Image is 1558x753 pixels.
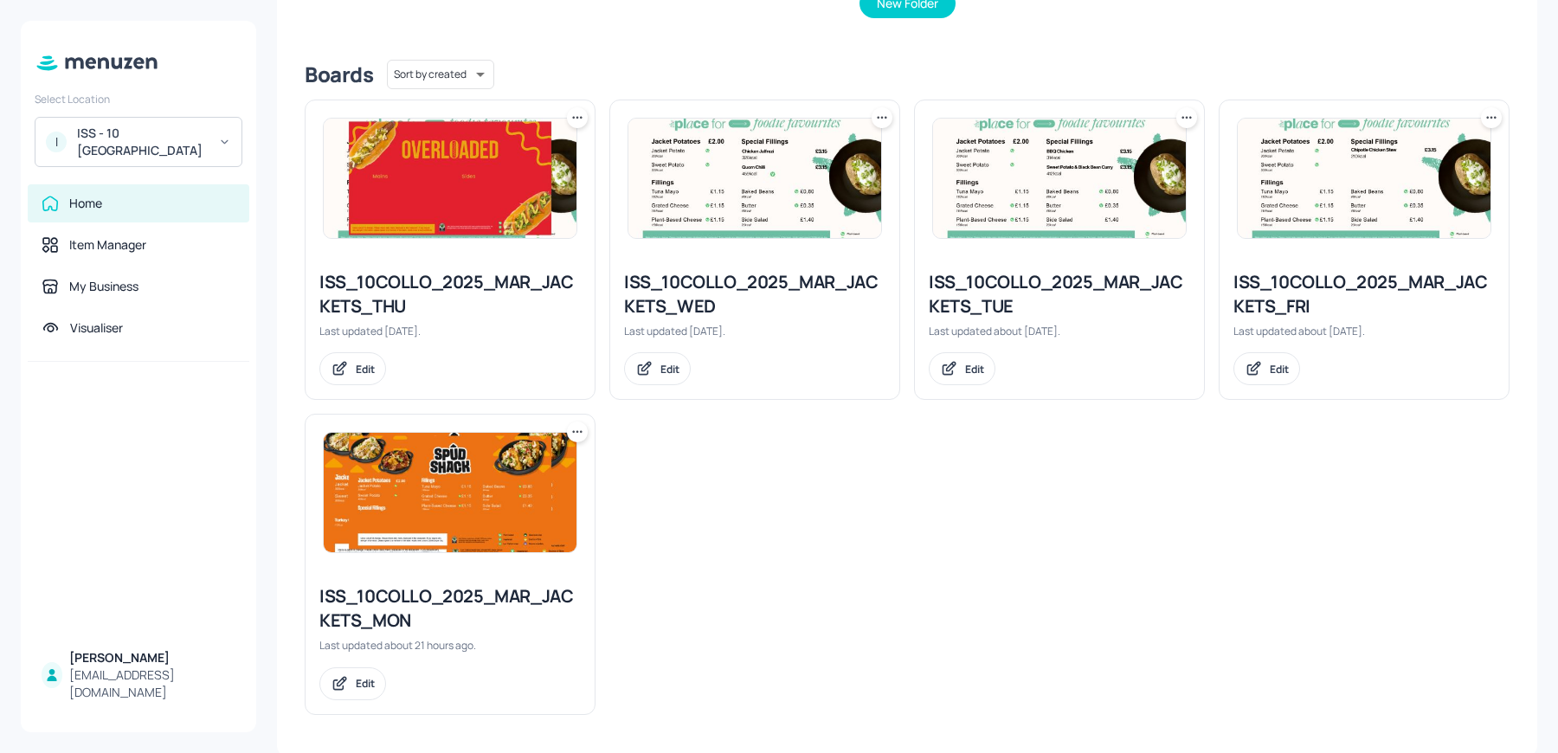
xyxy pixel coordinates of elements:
div: ISS_10COLLO_2025_MAR_JACKETS_FRI [1233,270,1495,319]
div: Home [69,195,102,212]
div: Item Manager [69,236,146,254]
img: 2025-05-07-1746609006475jd0re90kc1.jpeg [628,119,881,238]
div: Last updated about [DATE]. [929,324,1190,338]
img: 2025-08-29-1756480377755gsovw1wikdo.jpeg [324,119,576,238]
div: Sort by created [387,57,494,92]
img: 2025-07-22-1753173461141eysbi8hudin.jpeg [933,119,1186,238]
div: I [46,132,67,152]
img: 2025-07-18-175283173517633c7nd6rktu.jpeg [1238,119,1490,238]
div: Edit [356,362,375,376]
div: ISS - 10 [GEOGRAPHIC_DATA] [77,125,208,159]
div: Last updated [DATE]. [319,324,581,338]
div: ISS_10COLLO_2025_MAR_JACKETS_TUE [929,270,1190,319]
div: Select Location [35,92,242,106]
div: Last updated about 21 hours ago. [319,638,581,653]
div: ISS_10COLLO_2025_MAR_JACKETS_MON [319,584,581,633]
div: Boards [305,61,373,88]
div: [EMAIL_ADDRESS][DOMAIN_NAME] [69,666,235,701]
div: Edit [356,676,375,691]
div: Edit [1270,362,1289,376]
div: ISS_10COLLO_2025_MAR_JACKETS_THU [319,270,581,319]
div: Last updated about [DATE]. [1233,324,1495,338]
div: ISS_10COLLO_2025_MAR_JACKETS_WED [624,270,885,319]
div: My Business [69,278,138,295]
div: [PERSON_NAME] [69,649,235,666]
div: Last updated [DATE]. [624,324,885,338]
div: Visualiser [70,319,123,337]
div: Edit [965,362,984,376]
div: Edit [660,362,679,376]
img: 2025-09-01-1756726228214yd8ht602l1.jpeg [324,433,576,552]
